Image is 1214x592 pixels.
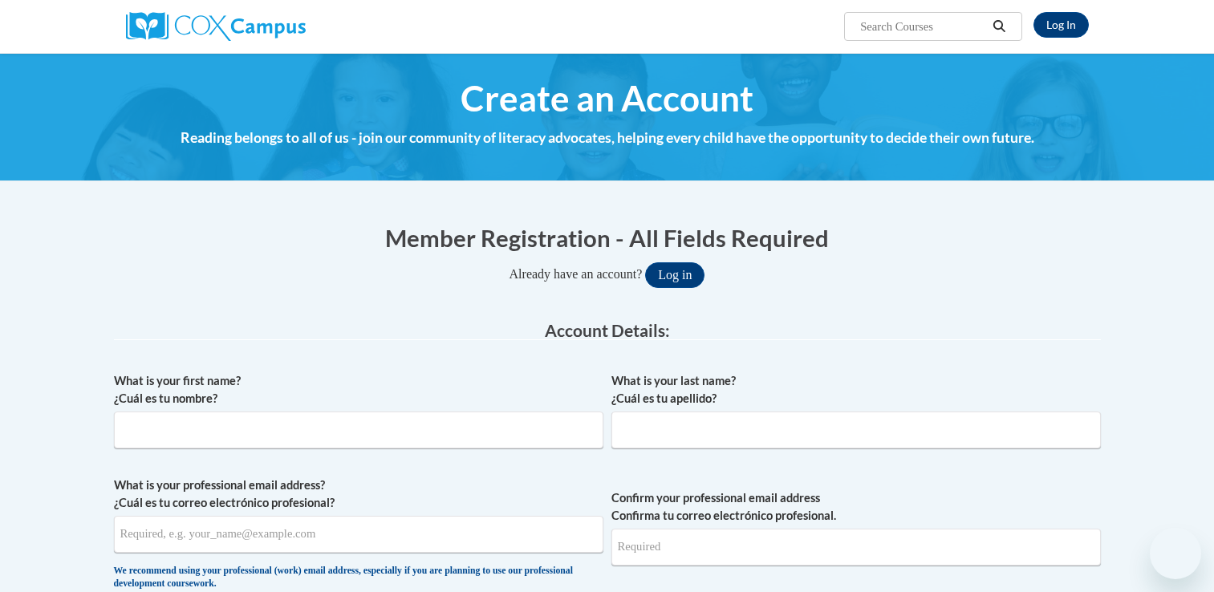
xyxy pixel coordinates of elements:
[510,267,643,281] span: Already have an account?
[859,17,987,36] input: Search Courses
[611,489,1101,525] label: Confirm your professional email address Confirma tu correo electrónico profesional.
[114,476,603,512] label: What is your professional email address? ¿Cuál es tu correo electrónico profesional?
[114,516,603,553] input: Metadata input
[126,12,306,41] img: Cox Campus
[114,221,1101,254] h1: Member Registration - All Fields Required
[611,372,1101,408] label: What is your last name? ¿Cuál es tu apellido?
[461,77,753,120] span: Create an Account
[114,412,603,448] input: Metadata input
[611,412,1101,448] input: Metadata input
[545,320,670,340] span: Account Details:
[114,128,1101,148] h4: Reading belongs to all of us - join our community of literacy advocates, helping every child have...
[1033,12,1089,38] a: Log In
[611,529,1101,566] input: Required
[645,262,704,288] button: Log in
[1150,528,1201,579] iframe: Button to launch messaging window
[114,372,603,408] label: What is your first name? ¿Cuál es tu nombre?
[987,17,1011,36] button: Search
